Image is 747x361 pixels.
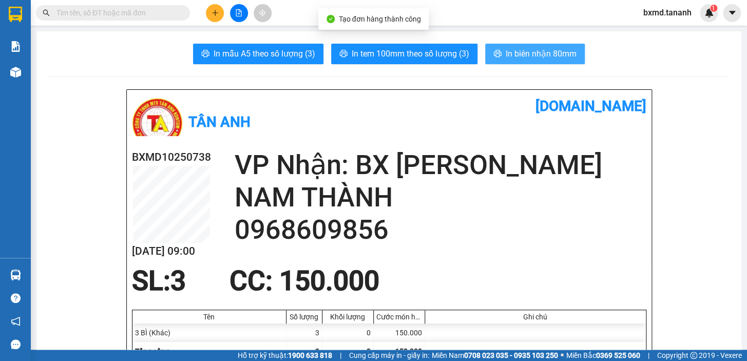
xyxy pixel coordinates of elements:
span: printer [201,49,209,59]
span: Cung cấp máy in - giấy in: [349,350,429,361]
button: caret-down [723,4,741,22]
span: ⚪️ [561,353,564,357]
span: message [11,339,21,349]
div: Khối lượng [325,313,371,321]
strong: 1900 633 818 [288,351,332,359]
div: 150.000 [374,324,425,342]
img: logo.jpg [132,98,183,149]
span: 1 [712,5,715,12]
div: 3 [286,324,322,342]
span: caret-down [727,8,737,17]
span: 150.000 [395,347,422,355]
span: In biên nhận 80mm [506,47,577,60]
button: plus [206,4,224,22]
img: icon-new-feature [704,8,714,17]
strong: 0708 023 035 - 0935 103 250 [464,351,558,359]
input: Tìm tên, số ĐT hoặc mã đơn [56,7,178,18]
strong: 0369 525 060 [596,351,640,359]
b: [DOMAIN_NAME] [535,98,646,115]
span: Tổng cộng [135,347,169,355]
span: In tem 100mm theo số lượng (3) [352,47,469,60]
span: Tạo đơn hàng thành công [339,15,421,23]
div: 0 [322,324,374,342]
img: logo-vxr [9,7,22,22]
span: question-circle [11,293,21,303]
span: printer [493,49,502,59]
span: SL: [132,265,170,297]
span: 0 [367,347,371,355]
button: file-add [230,4,248,22]
span: check-circle [327,15,335,23]
span: Miền Bắc [566,350,640,361]
img: solution-icon [10,41,21,52]
div: Ghi chú [428,313,643,321]
span: | [340,350,341,361]
button: printerIn tem 100mm theo số lượng (3) [331,44,477,64]
span: Miền Nam [432,350,558,361]
div: Số lượng [289,313,319,321]
b: Tân Anh [188,113,251,130]
img: warehouse-icon [10,67,21,78]
span: notification [11,316,21,326]
span: bxmd.tananh [635,6,700,19]
div: Tên [135,313,283,321]
sup: 1 [710,5,717,12]
h2: NAM THÀNH [235,181,646,214]
h2: BXMD10250738 [132,149,211,166]
span: plus [212,9,219,16]
div: Cước món hàng [376,313,422,321]
span: search [43,9,50,16]
span: file-add [235,9,242,16]
span: | [648,350,649,361]
div: CC : 150.000 [223,265,386,296]
span: aim [259,9,266,16]
span: 3 [315,347,319,355]
button: printerIn biên nhận 80mm [485,44,585,64]
button: aim [254,4,272,22]
span: 3 [170,265,186,297]
span: printer [339,49,348,59]
div: 3 BÌ (Khác) [132,324,286,342]
h2: 0968609856 [235,214,646,246]
button: printerIn mẫu A5 theo số lượng (3) [193,44,323,64]
img: warehouse-icon [10,270,21,280]
span: copyright [690,352,697,359]
h2: VP Nhận: BX [PERSON_NAME] [235,149,646,181]
span: In mẫu A5 theo số lượng (3) [214,47,315,60]
h2: [DATE] 09:00 [132,243,211,260]
span: Hỗ trợ kỹ thuật: [238,350,332,361]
